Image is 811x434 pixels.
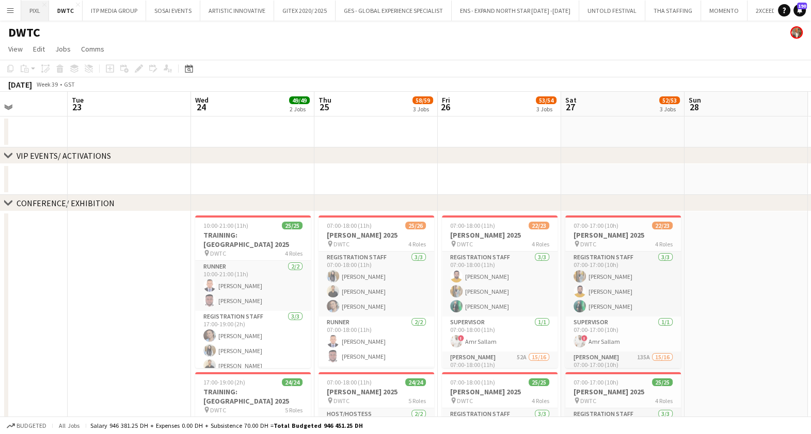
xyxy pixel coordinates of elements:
app-card-role: Supervisor1/107:00-18:00 (11h)!Amr Sallam [442,316,558,352]
div: 3 Jobs [660,105,679,113]
span: Comms [81,44,104,54]
h3: TRAINING: [GEOGRAPHIC_DATA] 2025 [195,230,311,249]
span: 53/54 [536,96,556,104]
span: 24/24 [282,378,303,386]
div: 3 Jobs [536,105,556,113]
span: DWTC [457,240,473,248]
span: 4 Roles [655,397,673,405]
span: 4 Roles [285,249,303,257]
span: 58/59 [412,96,433,104]
span: DWTC [580,240,596,248]
app-job-card: 07:00-18:00 (11h)22/23[PERSON_NAME] 2025 DWTC4 RolesRegistration Staff3/307:00-18:00 (11h)[PERSON... [442,215,558,368]
div: 2 Jobs [290,105,309,113]
a: Jobs [51,42,75,56]
span: View [8,44,23,54]
h3: TRAINING: [GEOGRAPHIC_DATA] 2025 [195,387,311,406]
h3: [PERSON_NAME] 2025 [319,387,434,396]
span: 22/23 [652,222,673,229]
span: 07:00-17:00 (10h) [574,378,618,386]
app-card-role: Runner2/210:00-21:00 (11h)[PERSON_NAME][PERSON_NAME] [195,261,311,311]
span: 17:00-19:00 (2h) [203,378,245,386]
span: Jobs [55,44,71,54]
app-card-role: Registration Staff3/307:00-18:00 (11h)[PERSON_NAME][PERSON_NAME][PERSON_NAME] [442,252,558,316]
span: Thu [319,95,331,105]
div: CONFERENCE/ EXHIBITION [17,198,115,208]
h3: [PERSON_NAME] 2025 [442,387,558,396]
span: 4 Roles [532,240,549,248]
span: 4 Roles [532,397,549,405]
h3: [PERSON_NAME] 2025 [319,230,434,240]
button: GITEX 2020/ 2025 [274,1,336,21]
app-job-card: 10:00-21:00 (11h)25/25TRAINING: [GEOGRAPHIC_DATA] 2025 DWTC4 RolesRunner2/210:00-21:00 (11h)[PERS... [195,215,311,368]
span: DWTC [333,397,349,405]
span: DWTC [580,397,596,405]
span: 25/25 [282,222,303,229]
span: DWTC [457,397,473,405]
app-card-role: Supervisor1/107:00-17:00 (10h)!Amr Sallam [565,316,681,352]
a: View [4,42,27,56]
div: VIP EVENTS/ ACTIVATIONS [17,151,111,161]
div: Salary 946 381.25 DH + Expenses 0.00 DH + Subsistence 70.00 DH = [90,422,363,429]
span: Edit [33,44,45,54]
span: DWTC [210,249,226,257]
span: ! [581,335,587,341]
span: 23 [70,101,84,113]
span: Week 39 [34,80,60,88]
span: 25/25 [529,378,549,386]
span: DWTC [333,240,349,248]
span: Fri [442,95,450,105]
span: 22/23 [529,222,549,229]
a: 190 [793,4,806,16]
span: 5 Roles [408,397,426,405]
span: Total Budgeted 946 451.25 DH [274,422,363,429]
h3: [PERSON_NAME] 2025 [442,230,558,240]
span: 07:00-18:00 (11h) [327,378,372,386]
span: DWTC [210,406,226,414]
div: [DATE] [8,79,32,90]
app-job-card: 07:00-17:00 (10h)22/23[PERSON_NAME] 2025 DWTC4 RolesRegistration Staff3/307:00-17:00 (10h)[PERSON... [565,215,681,368]
button: ENS - EXPAND NORTH STAR [DATE] -[DATE] [452,1,579,21]
app-user-avatar: Clinton Appel [790,26,803,39]
span: 4 Roles [408,240,426,248]
span: All jobs [57,422,82,429]
app-card-role: Registration Staff3/307:00-18:00 (11h)[PERSON_NAME][PERSON_NAME][PERSON_NAME] [319,252,434,316]
span: 24/24 [405,378,426,386]
span: 07:00-18:00 (11h) [450,222,495,229]
span: Tue [72,95,84,105]
span: 07:00-18:00 (11h) [327,222,372,229]
button: GES - GLOBAL EXPERIENCE SPECIALIST [336,1,452,21]
button: MOMENTO [701,1,748,21]
span: 52/53 [659,96,680,104]
span: Wed [195,95,209,105]
span: 07:00-18:00 (11h) [450,378,495,386]
button: Budgeted [5,420,48,431]
span: 28 [687,101,701,113]
button: UNTOLD FESTIVAL [579,1,645,21]
span: Budgeted [17,422,46,429]
h3: [PERSON_NAME] 2025 [565,230,681,240]
app-card-role: Runner2/207:00-18:00 (11h)[PERSON_NAME][PERSON_NAME] [319,316,434,366]
span: 190 [797,3,807,9]
a: Comms [77,42,108,56]
div: 3 Jobs [413,105,433,113]
button: ITP MEDIA GROUP [83,1,146,21]
app-job-card: 07:00-18:00 (11h)25/26[PERSON_NAME] 2025 DWTC4 RolesRegistration Staff3/307:00-18:00 (11h)[PERSON... [319,215,434,368]
app-card-role: Registration Staff3/317:00-19:00 (2h)[PERSON_NAME][PERSON_NAME][PERSON_NAME] [195,311,311,376]
div: GST [64,80,75,88]
span: 25/26 [405,222,426,229]
span: 5 Roles [285,406,303,414]
span: 4 Roles [655,240,673,248]
button: PIXL [21,1,49,21]
span: Sun [689,95,701,105]
span: 26 [440,101,450,113]
button: DWTC [49,1,83,21]
span: 25/25 [652,378,673,386]
button: 2XCEED [748,1,785,21]
h1: DWTC [8,25,40,40]
span: 24 [194,101,209,113]
span: 25 [317,101,331,113]
button: THA STAFFING [645,1,701,21]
